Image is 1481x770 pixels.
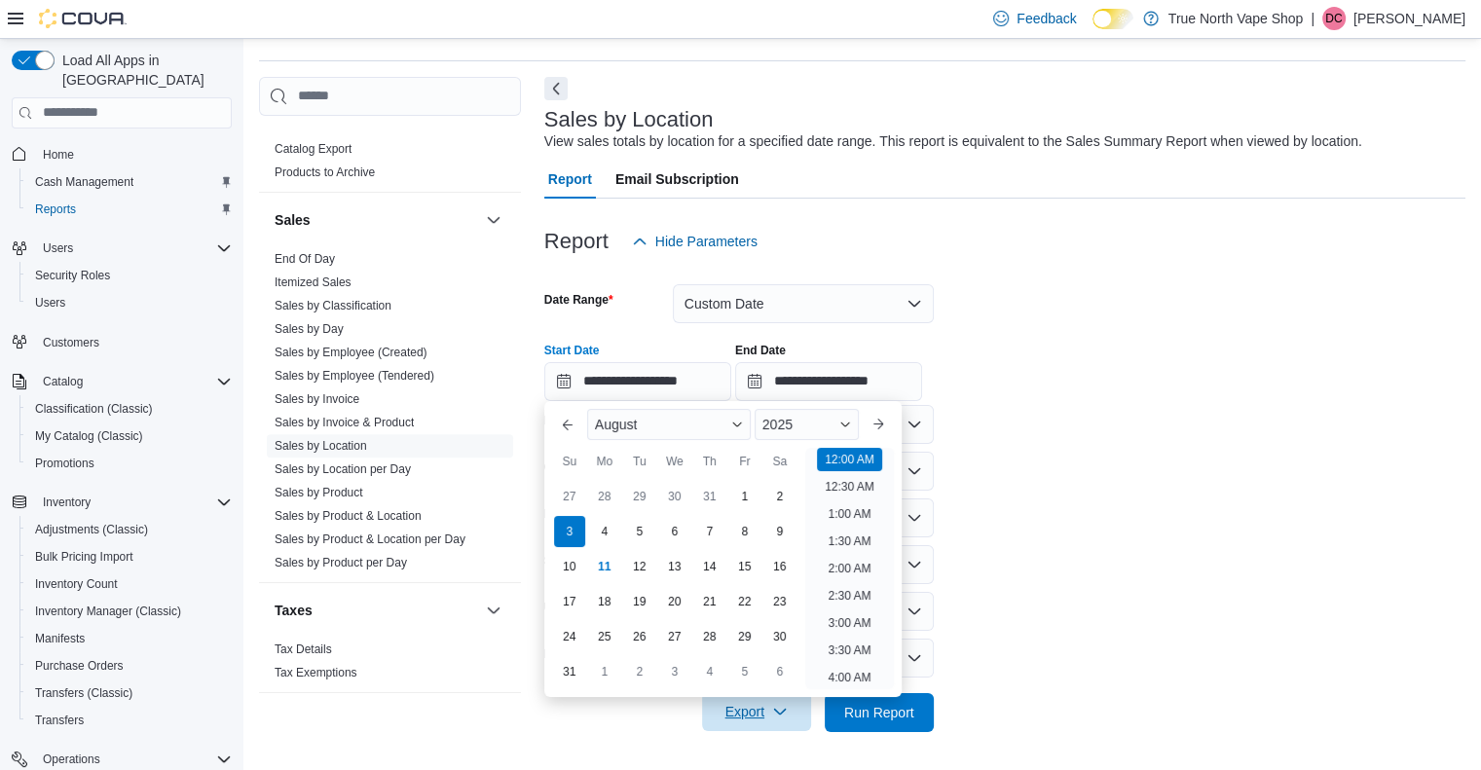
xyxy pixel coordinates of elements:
a: Home [35,143,82,166]
div: day-27 [554,481,585,512]
div: day-23 [764,586,796,617]
div: Dave Coleman [1322,7,1346,30]
span: Sales by Location [275,438,367,454]
div: Button. Open the month selector. August is currently selected. [587,409,751,440]
span: Adjustments (Classic) [27,518,232,541]
span: Catalog [35,370,232,393]
div: day-30 [659,481,690,512]
span: Bulk Pricing Import [35,549,133,565]
div: day-3 [659,656,690,687]
div: day-21 [694,586,725,617]
input: Dark Mode [1092,9,1133,29]
span: Feedback [1017,9,1076,28]
button: Users [19,289,240,316]
label: Date Range [544,292,613,308]
li: 3:00 AM [820,611,878,635]
div: day-25 [589,621,620,652]
li: 2:30 AM [820,584,878,607]
span: Adjustments (Classic) [35,522,148,537]
div: Sa [764,446,796,477]
div: day-1 [589,656,620,687]
span: Sales by Location per Day [275,461,411,477]
div: day-28 [589,481,620,512]
span: Sales by Product per Day [275,555,407,570]
span: Dark Mode [1092,29,1093,30]
span: Transfers (Classic) [27,681,232,705]
div: day-5 [729,656,760,687]
div: Tu [624,446,655,477]
span: Transfers [27,709,232,732]
a: Security Roles [27,264,118,287]
div: day-20 [659,586,690,617]
div: day-22 [729,586,760,617]
span: Sales by Product & Location [275,508,422,524]
button: Inventory Manager (Classic) [19,598,240,625]
button: Catalog [4,368,240,395]
div: day-16 [764,551,796,582]
button: Previous Month [552,409,583,440]
span: Sales by Classification [275,298,391,313]
label: End Date [735,343,786,358]
button: Taxes [275,601,478,620]
p: True North Vape Shop [1168,7,1304,30]
button: Export [702,692,811,731]
li: 1:30 AM [820,530,878,553]
span: Hide Parameters [655,232,758,251]
div: Button. Open the year selector. 2025 is currently selected. [755,409,859,440]
span: Inventory [35,491,232,514]
span: Sales by Product [275,485,363,500]
span: Bulk Pricing Import [27,545,232,568]
span: Inventory Count [27,572,232,596]
span: Reports [35,202,76,217]
a: Transfers [27,709,92,732]
span: Customers [35,330,232,354]
span: Report [548,160,592,199]
span: Purchase Orders [27,654,232,678]
span: End Of Day [275,251,335,267]
span: Transfers (Classic) [35,685,132,701]
a: Manifests [27,627,93,650]
span: Sales by Employee (Tendered) [275,368,434,384]
span: Sales by Invoice [275,391,359,407]
a: Sales by Product & Location per Day [275,532,465,546]
span: Manifests [35,631,85,646]
button: Taxes [482,599,505,622]
div: day-31 [694,481,725,512]
a: Sales by Product per Day [275,556,407,569]
span: Customers [43,335,99,350]
button: Sales [482,208,505,232]
a: Tax Exemptions [275,666,357,679]
span: Manifests [27,627,232,650]
div: View sales totals by location for a specified date range. This report is equivalent to the Sales ... [544,131,1362,152]
div: day-14 [694,551,725,582]
div: day-11 [589,551,620,582]
a: Sales by Classification [275,299,391,312]
button: Cash Management [19,168,240,196]
span: Catalog [43,374,83,389]
a: Sales by Location per Day [275,462,411,476]
a: Transfers (Classic) [27,681,140,705]
div: Mo [589,446,620,477]
span: Transfers [35,713,84,728]
span: Promotions [35,456,94,471]
button: Transfers (Classic) [19,679,240,707]
li: 1:00 AM [820,502,878,526]
a: My Catalog (Classic) [27,424,151,448]
a: Inventory Count [27,572,126,596]
a: Sales by Day [275,322,344,336]
button: Open list of options [907,463,922,479]
h3: Sales by Location [544,108,714,131]
span: Export [714,692,799,731]
h3: Taxes [275,601,313,620]
span: Classification (Classic) [27,397,232,421]
button: Transfers [19,707,240,734]
button: Promotions [19,450,240,477]
span: Reports [27,198,232,221]
span: Users [43,240,73,256]
span: Inventory Count [35,576,118,592]
span: Promotions [27,452,232,475]
a: Sales by Product [275,486,363,499]
a: Reports [27,198,84,221]
button: Next [544,77,568,100]
h3: Report [544,230,609,253]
